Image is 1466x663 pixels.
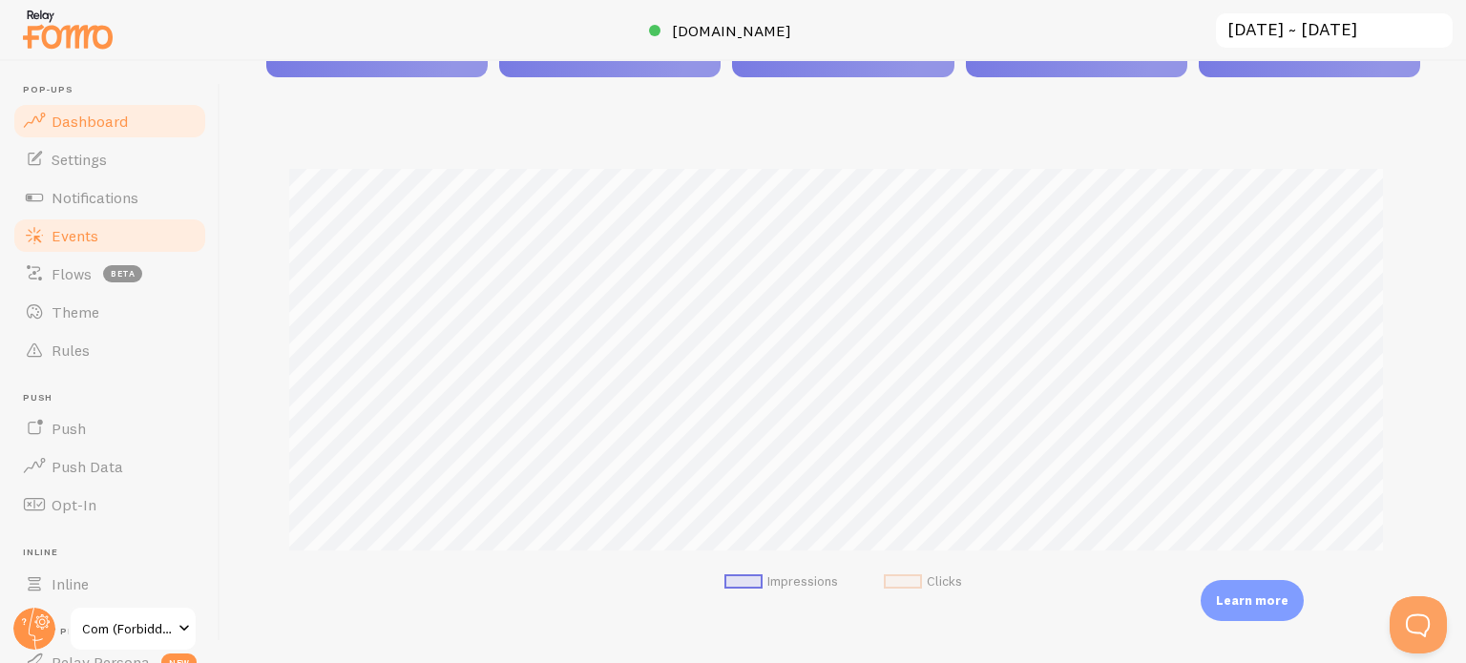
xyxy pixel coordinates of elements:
a: Rules [11,331,208,369]
span: Inline [23,547,208,559]
span: Push Data [52,457,123,476]
span: Inline [52,574,89,593]
span: Theme [52,302,99,321]
div: Learn more [1201,580,1304,621]
img: fomo-relay-logo-orange.svg [20,5,115,53]
span: Opt-In [52,495,96,514]
a: Push [11,409,208,447]
span: Events [52,226,98,245]
span: Flows [52,264,92,283]
a: Opt-In [11,486,208,524]
li: Clicks [884,573,962,590]
span: Pop-ups [23,84,208,96]
a: Flows beta [11,255,208,293]
span: Notifications [52,188,138,207]
a: Settings [11,140,208,178]
span: beta [103,265,142,282]
span: Push [52,419,86,438]
iframe: Help Scout Beacon - Open [1390,596,1447,653]
li: Impressions [724,573,838,590]
a: Inline [11,565,208,603]
span: Dashboard [52,112,128,131]
a: Events [11,217,208,255]
span: Settings [52,150,107,169]
span: Com (Forbiddenfruit) [82,617,173,640]
span: Rules [52,341,90,360]
a: Dashboard [11,102,208,140]
a: Theme [11,293,208,331]
p: Learn more [1216,591,1288,610]
a: Com (Forbiddenfruit) [69,606,198,652]
span: Push [23,392,208,404]
a: Notifications [11,178,208,217]
a: Push Data [11,447,208,486]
